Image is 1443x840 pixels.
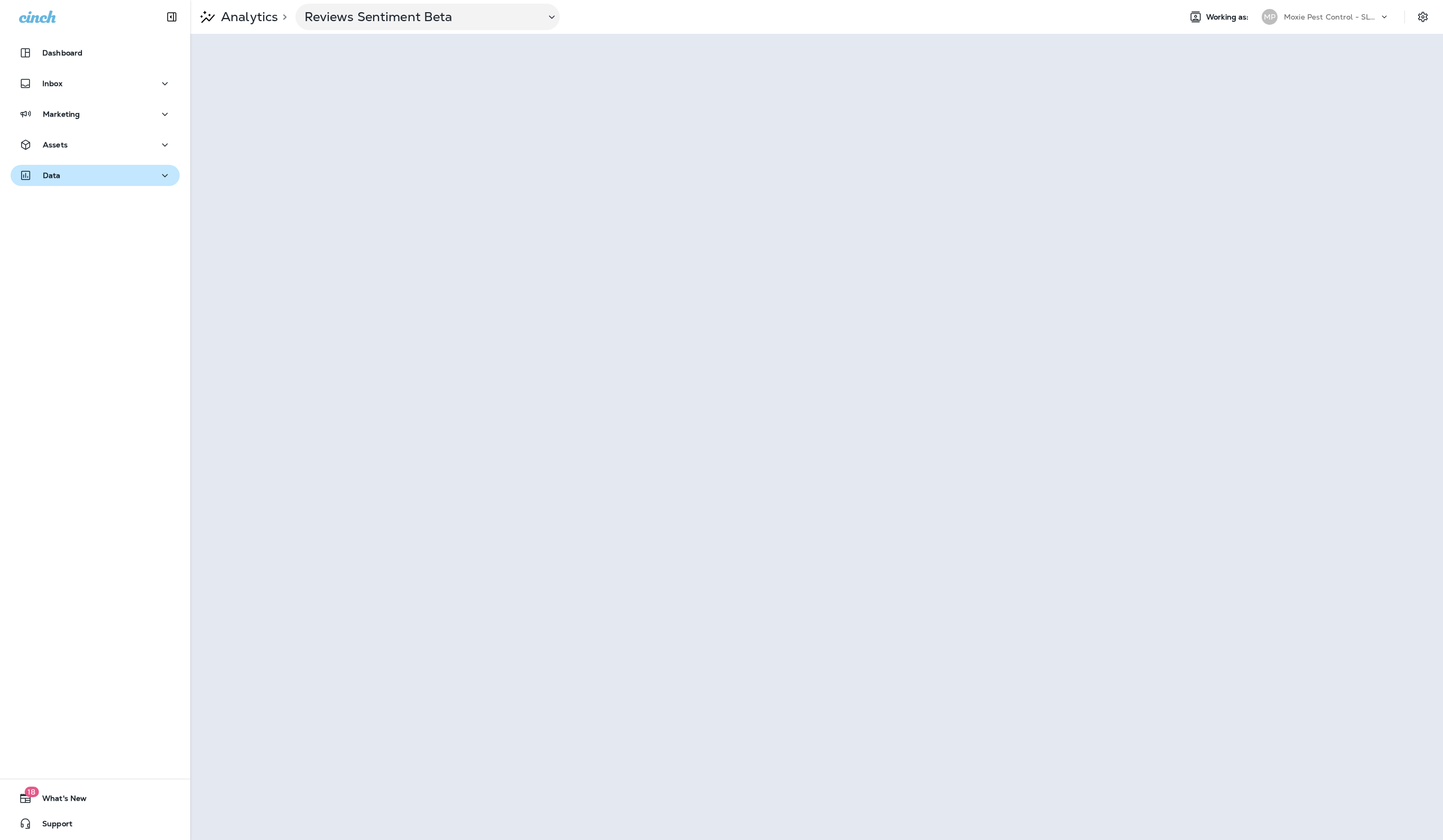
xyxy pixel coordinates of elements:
[278,13,287,21] p: >
[1284,13,1379,21] p: Moxie Pest Control - SLC STG PHL
[217,9,278,25] p: Analytics
[11,134,180,155] button: Assets
[43,171,61,180] p: Data
[43,141,68,149] p: Assets
[42,49,82,57] p: Dashboard
[11,788,180,809] button: 18What's New
[1413,7,1432,26] button: Settings
[1262,9,1278,25] div: MP
[24,787,39,797] span: 18
[11,813,180,834] button: Support
[157,6,187,27] button: Collapse Sidebar
[11,104,180,125] button: Marketing
[190,34,1443,840] iframe: To enrich screen reader interactions, please activate Accessibility in Grammarly extension settings
[304,9,537,25] p: Reviews Sentiment Beta
[11,73,180,94] button: Inbox
[32,819,72,832] span: Support
[32,794,87,807] span: What's New
[1206,13,1251,22] span: Working as:
[11,42,180,63] button: Dashboard
[43,110,80,118] p: Marketing
[42,79,62,88] p: Inbox
[11,165,180,186] button: Data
